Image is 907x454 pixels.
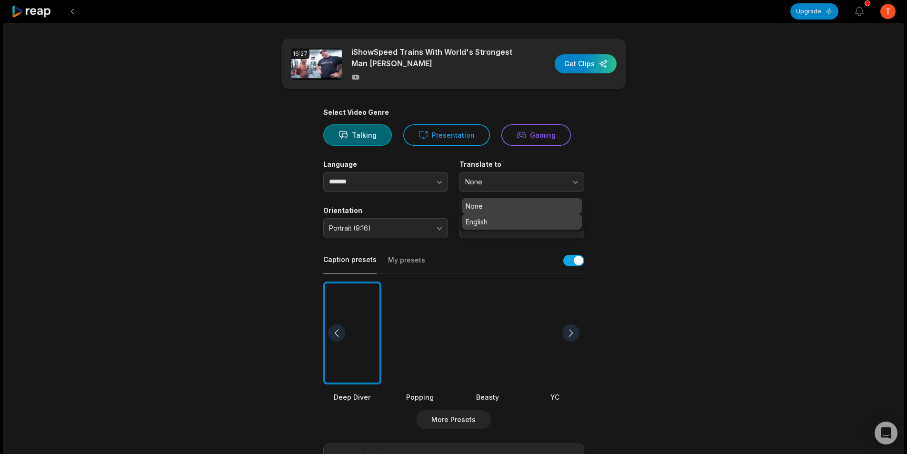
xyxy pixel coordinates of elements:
[388,255,425,273] button: My presets
[323,255,377,273] button: Caption presets
[526,392,584,402] div: YC
[403,124,490,146] button: Presentation
[323,124,392,146] button: Talking
[323,160,448,169] label: Language
[459,196,584,232] div: None
[458,392,517,402] div: Beasty
[416,410,491,429] button: More Presets
[329,224,429,232] span: Portrait (9:16)
[790,3,838,20] button: Upgrade
[323,218,448,238] button: Portrait (9:16)
[323,108,584,117] div: Select Video Genre
[875,422,897,444] div: Open Intercom Messenger
[466,201,578,211] p: None
[351,46,516,69] p: iShowSpeed Trains With World's Strongest Man [PERSON_NAME]
[466,217,578,227] p: English
[323,206,448,215] label: Orientation
[465,178,565,186] span: None
[391,392,449,402] div: Popping
[459,172,584,192] button: None
[291,49,309,59] div: 16:27
[501,124,571,146] button: Gaming
[459,160,584,169] label: Translate to
[555,54,617,73] button: Get Clips
[323,392,381,402] div: Deep Diver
